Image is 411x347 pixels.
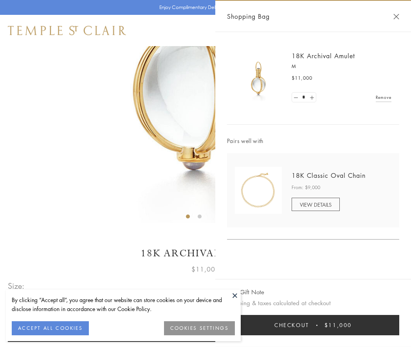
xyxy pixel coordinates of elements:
[8,26,126,35] img: Temple St. Clair
[300,201,332,208] span: VIEW DETAILS
[8,247,403,260] h1: 18K Archival Amulet
[235,167,282,214] img: N88865-OV18
[227,136,399,145] span: Pairs well with
[227,11,270,21] span: Shopping Bag
[227,287,264,297] button: Add Gift Note
[12,295,235,313] div: By clicking “Accept all”, you agree that our website can store cookies on your device and disclos...
[292,198,340,211] a: VIEW DETAILS
[292,171,366,180] a: 18K Classic Oval Chain
[376,93,391,102] a: Remove
[191,264,220,274] span: $11,000
[227,315,399,335] button: Checkout $11,000
[292,184,320,191] span: From: $9,000
[12,321,89,335] button: ACCEPT ALL COOKIES
[292,52,355,60] a: 18K Archival Amulet
[292,93,300,102] a: Set quantity to 0
[164,321,235,335] button: COOKIES SETTINGS
[274,321,309,329] span: Checkout
[8,279,25,292] span: Size:
[235,55,282,102] img: 18K Archival Amulet
[292,74,312,82] span: $11,000
[292,63,391,70] p: M
[308,93,315,102] a: Set quantity to 2
[324,321,352,329] span: $11,000
[393,14,399,20] button: Close Shopping Bag
[227,298,399,308] p: Shipping & taxes calculated at checkout
[159,4,248,11] p: Enjoy Complimentary Delivery & Returns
